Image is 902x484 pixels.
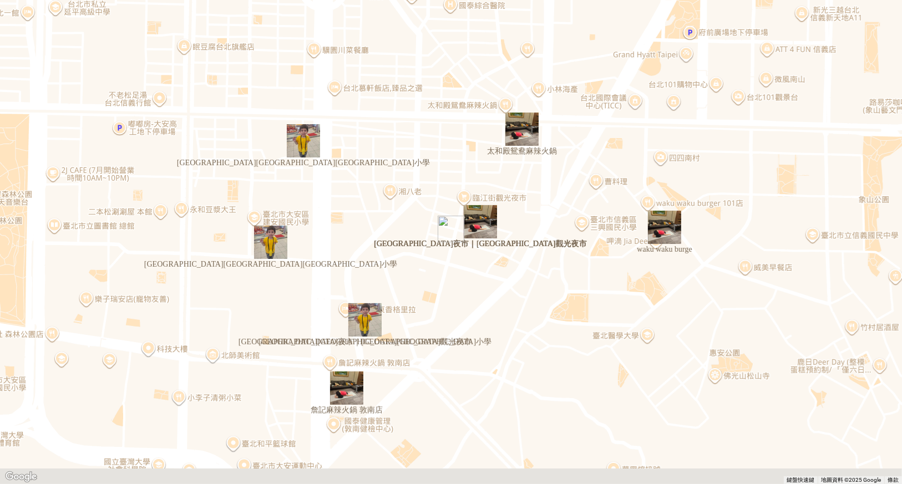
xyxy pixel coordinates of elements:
a: 在 Google 地圖上開啟這個區域 (開啟新視窗) [3,470,39,484]
button: 鍵盤快速鍵 [787,476,814,484]
img: Google [3,470,39,484]
a: 條款 (在新分頁中開啟) [888,477,899,483]
span: 地圖資料 ©2025 Google [821,477,881,483]
div: 通化街夜市｜臨江街觀光夜市 [344,299,386,341]
div: 詹記麻辣火鍋 敦南店 [326,367,368,409]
